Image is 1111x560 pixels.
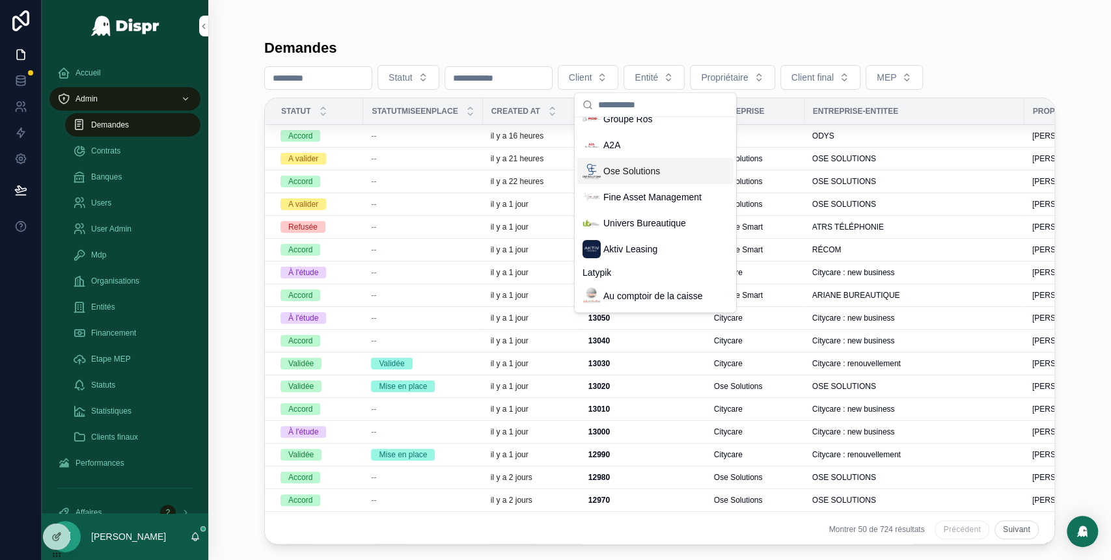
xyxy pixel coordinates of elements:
[371,222,474,232] a: --
[491,176,543,187] p: il y a 22 heures
[812,290,1017,300] a: ARIANE BUREAUTIQUE
[812,245,1017,255] a: RÉCOM
[91,354,131,364] span: Etape MEP
[65,217,200,241] a: User Admin
[690,65,775,90] button: Select Button
[603,289,703,302] span: Au comptoir de la caisse
[558,65,619,90] button: Select Button
[491,404,528,414] p: il y a 1 jour
[588,313,698,323] a: 13050
[371,449,474,460] a: Mise en place
[491,427,528,437] p: il y a 1 jour
[829,524,925,535] span: Montrer 50 de 724 résultats
[812,381,876,392] span: OSE SOLUTIONS
[715,106,765,116] span: Entreprise
[371,222,376,232] span: --
[160,505,176,520] div: 2
[812,449,1017,460] a: Citycare : renouvellement
[491,313,528,323] p: il y a 1 jour
[1067,516,1098,547] div: Open Intercom Messenger
[377,65,439,90] button: Select Button
[491,245,573,255] a: il y a 1 jour
[714,176,763,187] span: Ose Solutions
[389,71,413,84] span: Statut
[371,245,376,255] span: --
[59,529,71,544] span: JZ
[491,199,573,209] a: il y a 1 jour
[491,472,532,483] p: il y a 2 jours
[371,404,376,414] span: --
[603,243,657,256] span: Aktiv Leasing
[91,380,115,390] span: Statuts
[714,381,763,392] span: Ose Solutions
[91,302,115,312] span: Entités
[491,106,540,116] span: Created at
[714,153,797,164] a: Ose Solutions
[281,335,355,347] a: Accord
[877,71,896,84] span: MEP
[1032,131,1097,141] span: [PERSON_NAME]
[65,373,200,397] a: Statuts
[65,139,200,163] a: Contrats
[91,406,131,416] span: Statistiques
[603,139,620,152] span: A2A
[91,146,120,156] span: Contrats
[812,404,895,414] span: Citycare : new business
[491,381,573,392] a: il y a 1 jour
[588,496,610,505] strong: 12970
[281,176,355,187] a: Accord
[812,449,901,460] span: Citycare : renouvellement
[65,399,200,423] a: Statistiques
[379,358,404,369] div: Validée
[714,153,763,164] span: Ose Solutions
[714,199,763,209] span: Ose Solutions
[371,472,376,483] span: --
[491,449,528,460] p: il y a 1 jour
[371,245,474,255] a: --
[714,290,797,300] a: Groupe Smart
[371,267,474,278] a: --
[65,243,200,267] a: Mdp
[491,290,528,300] p: il y a 1 jour
[288,312,318,324] div: À l'étude
[714,449,743,460] span: Citycare
[91,120,129,130] span: Demandes
[714,472,763,483] span: Ose Solutions
[49,501,200,524] a: Affaires2
[491,267,573,278] a: il y a 1 jour
[1032,176,1097,187] span: [PERSON_NAME]
[491,449,573,460] a: il y a 1 jour
[371,267,376,278] span: --
[812,222,884,232] span: ATRS TÉLÉPHONIE
[91,530,166,543] p: [PERSON_NAME]
[791,71,834,84] span: Client final
[812,267,895,278] span: Citycare : new business
[491,427,573,437] a: il y a 1 jour
[91,432,138,442] span: Clients finaux
[812,153,876,164] span: OSE SOLUTIONS
[371,336,376,346] span: --
[714,176,797,187] a: Ose Solutions
[491,472,573,483] a: il y a 2 jours
[281,312,355,324] a: À l'étude
[281,244,355,256] a: Accord
[812,427,1017,437] a: Citycare : new business
[812,336,895,346] span: Citycare : new business
[65,113,200,137] a: Demandes
[281,106,311,116] span: Statut
[65,295,200,319] a: Entités
[281,449,355,460] a: Validée
[371,290,474,300] a: --
[91,328,136,338] span: Financement
[812,176,876,187] span: OSE SOLUTIONS
[491,313,573,323] a: il y a 1 jour
[603,191,702,204] span: Fine Asset Management
[75,94,98,104] span: Admin
[603,113,652,126] span: Groupe Ros
[264,39,336,57] h1: Demandes
[288,449,314,460] div: Validée
[812,404,1017,414] a: Citycare : new business
[714,267,797,278] a: Citycare
[624,65,685,90] button: Select Button
[714,290,763,300] span: Groupe Smart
